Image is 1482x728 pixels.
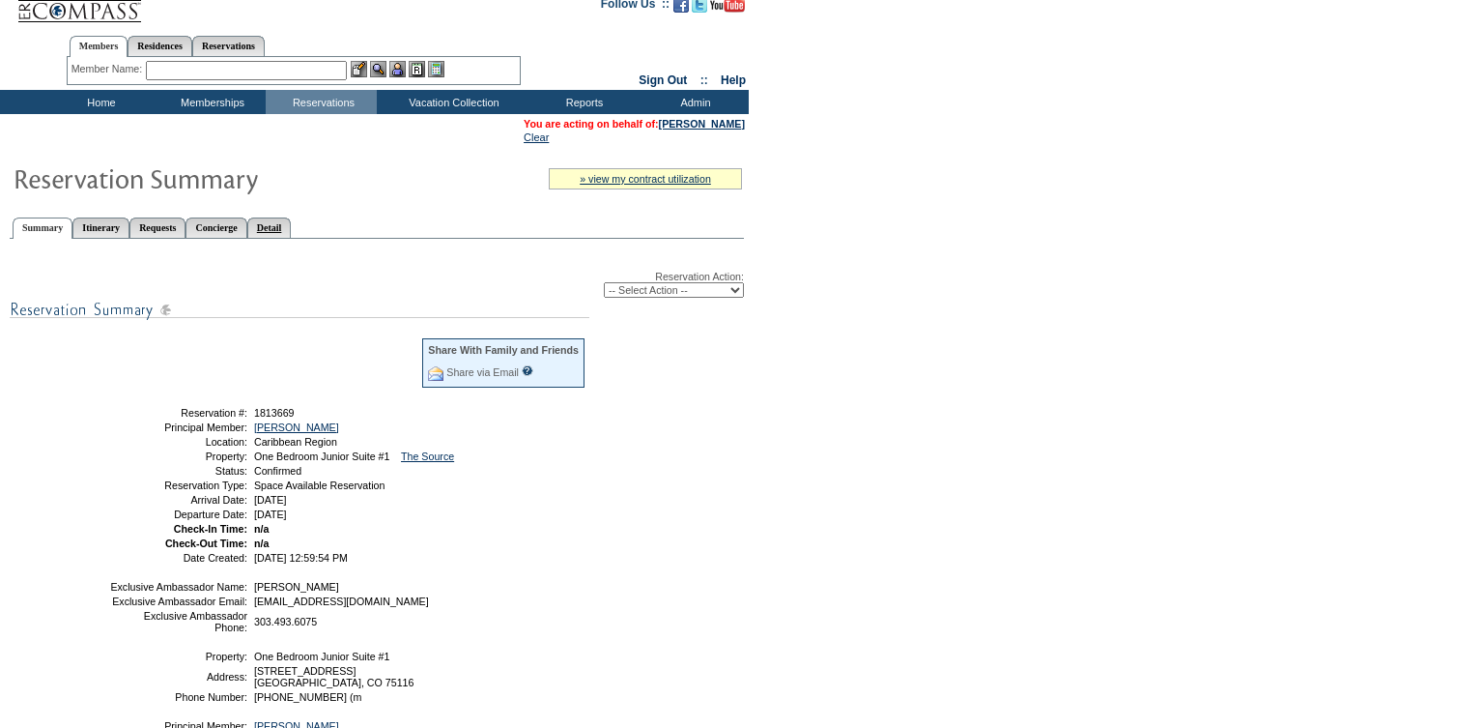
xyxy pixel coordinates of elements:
img: Reservaton Summary [13,159,399,197]
span: [DATE] 12:59:54 PM [254,552,348,564]
div: Member Name: [71,61,146,77]
strong: Check-In Time: [174,523,247,535]
a: Subscribe to our YouTube Channel [710,3,745,15]
td: Departure Date: [109,509,247,520]
span: :: [700,73,708,87]
a: Concierge [185,218,246,238]
span: Space Available Reservation [254,480,385,491]
a: » view my contract utilization [580,173,711,185]
td: Date Created: [109,552,247,564]
a: Residences [128,36,192,56]
span: 303.493.6075 [254,616,317,627]
td: Location: [109,436,247,448]
img: subTtlResSummary.gif [10,298,589,322]
img: View [370,61,386,77]
a: [PERSON_NAME] [659,118,745,130]
img: b_edit.gif [351,61,367,77]
td: Property: [109,451,247,462]
td: Status: [109,465,247,477]
a: Itinerary [72,218,129,238]
span: One Bedroom Junior Suite #1 [254,651,389,662]
td: Reservations [266,90,377,114]
td: Reservation Type: [109,480,247,491]
span: n/a [254,523,269,535]
span: Caribbean Region [254,436,337,448]
td: Exclusive Ambassador Phone: [109,610,247,633]
a: Reservations [192,36,265,56]
a: Members [70,36,128,57]
a: Become our fan on Facebook [673,3,689,15]
span: n/a [254,538,269,549]
span: [PHONE_NUMBER] (m [254,691,361,703]
img: b_calculator.gif [428,61,444,77]
img: Impersonate [389,61,406,77]
a: [PERSON_NAME] [254,422,339,433]
a: Detail [247,218,292,238]
span: [EMAIL_ADDRESS][DOMAIN_NAME] [254,596,429,607]
td: Admin [638,90,749,114]
div: Share With Family and Friends [428,344,579,356]
td: Reports [527,90,638,114]
a: Help [721,73,746,87]
td: Exclusive Ambassador Name: [109,581,247,593]
td: Arrival Date: [109,494,247,506]
td: Phone Number: [109,691,247,703]
a: Summary [13,218,72,239]
span: [DATE] [254,494,287,506]
td: Vacation Collection [377,90,527,114]
td: Exclusive Ambassador Email: [109,596,247,607]
td: Address: [109,665,247,688]
span: One Bedroom Junior Suite #1 [254,451,389,462]
td: Reservation #: [109,407,247,419]
a: Follow us on Twitter [692,3,707,15]
span: [STREET_ADDRESS] [GEOGRAPHIC_DATA], CO 75116 [254,665,413,688]
strong: Check-Out Time: [165,538,247,549]
input: What is this? [522,365,533,376]
span: Confirmed [254,465,301,477]
span: 1813669 [254,407,295,419]
a: Sign Out [639,73,687,87]
span: [PERSON_NAME] [254,581,339,593]
span: [DATE] [254,509,287,520]
td: Principal Member: [109,422,247,433]
td: Property: [109,651,247,662]
td: Home [43,90,155,114]
td: Memberships [155,90,266,114]
a: Clear [524,131,549,143]
a: Requests [129,218,185,238]
div: Reservation Action: [10,271,744,298]
a: The Source [401,451,454,462]
span: You are acting on behalf of: [524,118,745,130]
img: Reservations [409,61,425,77]
a: Share via Email [446,366,519,378]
